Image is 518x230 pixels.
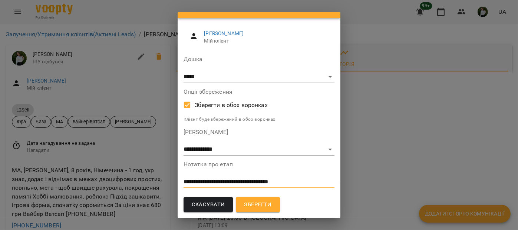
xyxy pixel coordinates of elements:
[184,89,335,95] label: Опції збереження
[184,129,335,135] label: [PERSON_NAME]
[204,30,244,36] a: [PERSON_NAME]
[184,56,335,62] label: Дошка
[204,37,329,45] span: Мій клієнт
[184,161,335,167] label: Нотатка про етап
[184,197,233,213] button: Скасувати
[244,200,271,210] span: Зберегти
[192,200,225,210] span: Скасувати
[184,116,335,123] p: Клієнт буде збережений в обох воронках
[236,197,280,213] button: Зберегти
[195,101,268,110] span: Зберегти в обох воронках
